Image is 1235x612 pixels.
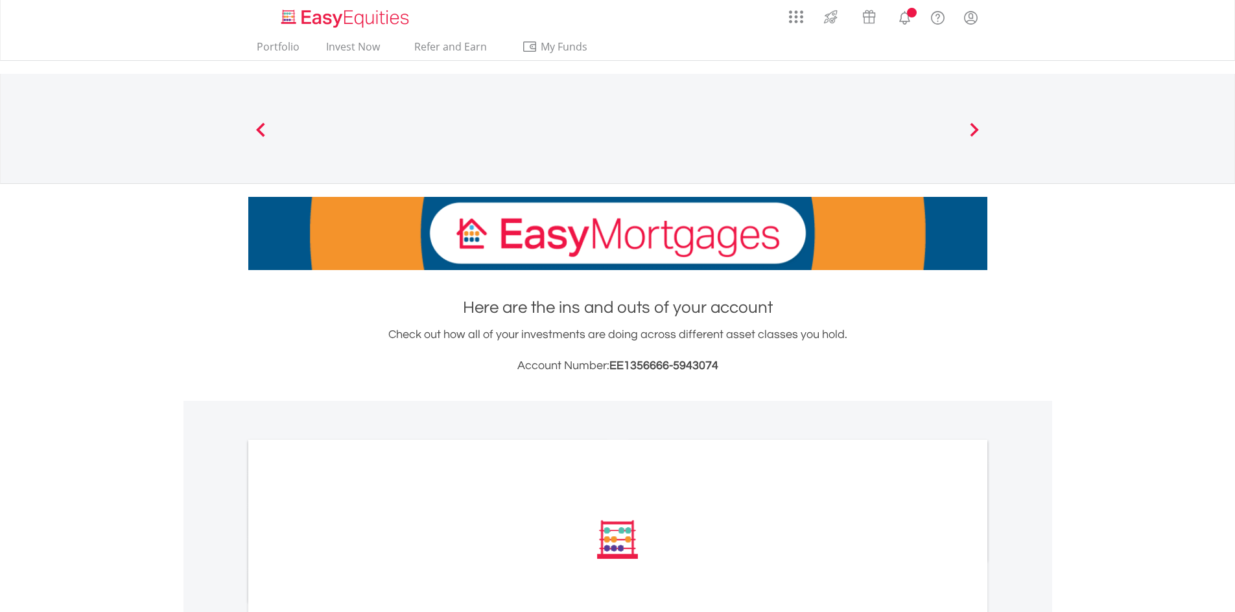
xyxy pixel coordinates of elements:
[954,3,987,32] a: My Profile
[248,197,987,270] img: EasyMortage Promotion Banner
[850,3,888,27] a: Vouchers
[279,8,414,29] img: EasyEquities_Logo.png
[248,357,987,375] h3: Account Number:
[414,40,487,54] span: Refer and Earn
[888,3,921,29] a: Notifications
[858,6,880,27] img: vouchers-v2.svg
[609,359,718,372] span: EE1356666-5943074
[781,3,812,24] a: AppsGrid
[248,296,987,319] h1: Here are the ins and outs of your account
[921,3,954,29] a: FAQ's and Support
[522,38,607,55] span: My Funds
[789,10,803,24] img: grid-menu-icon.svg
[820,6,841,27] img: thrive-v2.svg
[248,326,987,375] div: Check out how all of your investments are doing across different asset classes you hold.
[401,40,500,60] a: Refer and Earn
[276,3,414,29] a: Home page
[321,40,385,60] a: Invest Now
[252,40,305,60] a: Portfolio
